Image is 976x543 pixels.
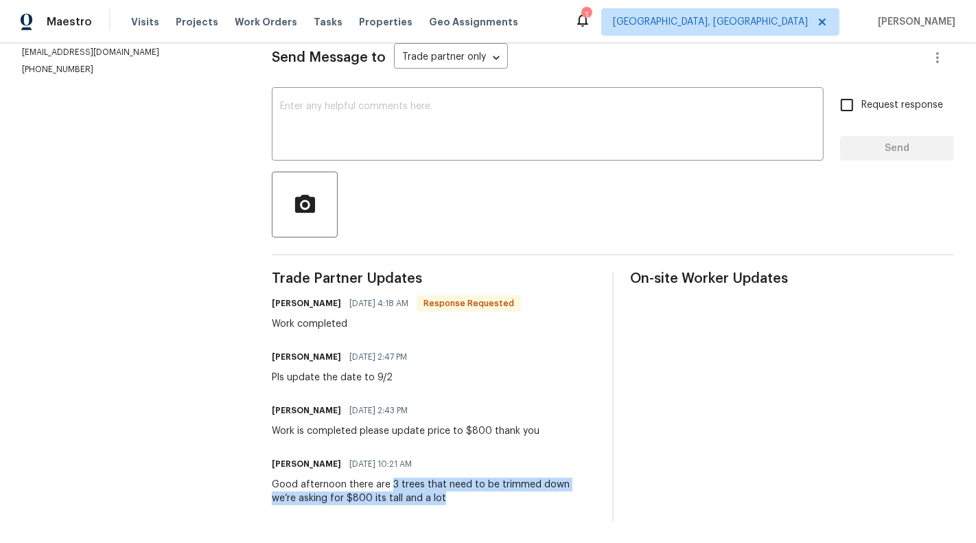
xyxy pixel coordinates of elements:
[349,457,412,471] span: [DATE] 10:21 AM
[581,8,591,22] div: 1
[47,15,92,29] span: Maestro
[176,15,218,29] span: Projects
[272,478,596,505] div: Good afternoon there are 3 trees that need to be trimmed down we’re asking for $800 its tall and ...
[429,15,518,29] span: Geo Assignments
[22,64,239,76] p: [PHONE_NUMBER]
[359,15,413,29] span: Properties
[272,350,341,364] h6: [PERSON_NAME]
[22,47,239,58] p: [EMAIL_ADDRESS][DOMAIN_NAME]
[131,15,159,29] span: Visits
[272,371,415,384] div: Pls update the date to 9/2
[272,51,386,65] span: Send Message to
[272,457,341,471] h6: [PERSON_NAME]
[349,297,408,310] span: [DATE] 4:18 AM
[630,272,954,286] span: On-site Worker Updates
[272,424,539,438] div: Work is completed please update price to $800 thank you
[872,15,955,29] span: [PERSON_NAME]
[349,404,408,417] span: [DATE] 2:43 PM
[314,17,342,27] span: Tasks
[613,15,808,29] span: [GEOGRAPHIC_DATA], [GEOGRAPHIC_DATA]
[235,15,297,29] span: Work Orders
[272,297,341,310] h6: [PERSON_NAME]
[272,317,521,331] div: Work completed
[272,404,341,417] h6: [PERSON_NAME]
[394,47,508,69] div: Trade partner only
[418,297,520,310] span: Response Requested
[861,98,943,113] span: Request response
[349,350,407,364] span: [DATE] 2:47 PM
[272,272,596,286] span: Trade Partner Updates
